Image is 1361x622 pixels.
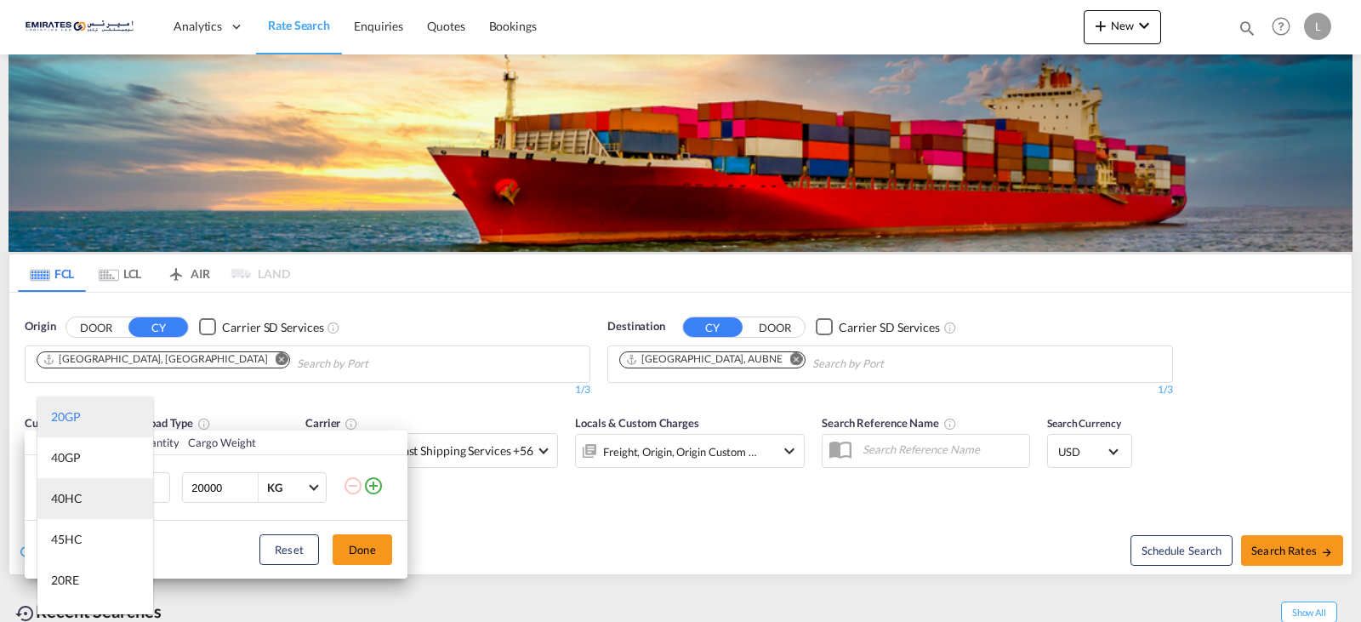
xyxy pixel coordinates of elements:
div: 40GP [51,449,81,466]
div: 20GP [51,408,81,425]
div: 40HC [51,490,83,507]
div: 20RE [51,572,79,589]
div: 45HC [51,531,83,548]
